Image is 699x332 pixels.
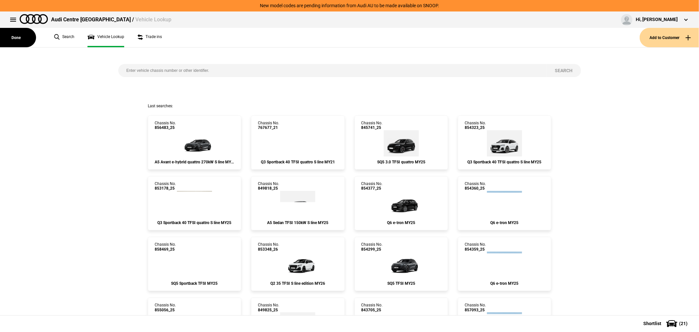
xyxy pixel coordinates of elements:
[87,28,124,47] a: Vehicle Lookup
[278,252,318,278] img: Audi_GAGCKG_26LE_YM_2Y2Y_WA9_3FB_6XK_C8R_WA2_4E7_4L6_PAI_4ZP_(Nadin:_3FB_4E7_4L6_4ZP_6XK_C52_C8R_...
[465,242,486,252] div: Chassis No.
[361,308,383,312] span: 843705_25
[258,125,279,130] span: 767677_21
[177,191,212,217] img: Audi_F3NC6Y_25_EI_2Y2Y_PXC_WC7_6FJ_2JD_(Nadin:_2JD_6FJ_C62_PXC_WC7)_ext.png
[381,191,421,217] img: Audi_GFBA1A_25_FW_0E0E__(Nadin:_C06)_ext.png
[135,16,171,23] span: Vehicle Lookup
[465,220,544,225] div: Q6 e-tron MY25
[465,181,486,191] div: Chassis No.
[148,104,173,108] span: Last searches:
[465,281,544,286] div: Q6 e-tron MY25
[465,125,486,130] span: 854323_25
[361,281,441,286] div: SQ5 TFSI MY25
[155,160,234,164] div: A5 Avant e-hybrid quattro 270kW S line MY25
[155,303,176,312] div: Chassis No.
[361,125,383,130] span: 845741_25
[155,308,176,312] span: 855056_25
[258,181,279,191] div: Chassis No.
[465,247,486,252] span: 854359_25
[258,303,279,312] div: Chassis No.
[381,252,421,278] img: Audi_GUBS5Y_25S_GX_6Y6Y_PAH_WA2_6FQ_PQ7_PYH_PWO_53D_(Nadin:_53D_6FQ_C59_PAH_PQ7_PWO_PYH_S9S_WA2)_...
[175,130,214,156] img: Audi_FU5A2Y_25_GX_6Y6Y_WA9_9VS_PYH_3FP_(Nadin:_3FP_9VS_C92_PYH_SN8_WA9)_ext.png
[384,130,419,156] img: Audi_FYGS4A_25_EI_0E0E_4ZP_45I_6FJ_3S2_(Nadin:_3S2_45I_4ZP_6FJ_C52)_ext.png
[155,220,234,225] div: Q3 Sportback 40 TFSI quattro S line MY25
[258,308,279,312] span: 849825_25
[51,16,171,23] div: Audi Centre [GEOGRAPHIC_DATA] /
[547,64,581,77] button: Search
[258,186,279,191] span: 849818_25
[361,121,383,130] div: Chassis No.
[636,16,678,23] div: Hi, [PERSON_NAME]
[633,315,699,332] button: Shortlist(21)
[640,28,699,47] button: Add to Customer
[155,242,176,252] div: Chassis No.
[465,186,486,191] span: 854360_25
[361,181,383,191] div: Chassis No.
[361,220,441,225] div: Q6 e-tron MY25
[361,247,383,252] span: 854299_25
[465,303,486,312] div: Chassis No.
[258,121,279,130] div: Chassis No.
[280,191,315,217] img: Audi_FU2AZG_25_FW_6Y6Y_PAH_WA7_U43_(Nadin:_C85_PAH_SN8_U43_WA7)_ext.png
[155,281,234,286] div: SQ5 Sportback TFSI MY25
[20,14,48,24] img: audi.png
[118,64,547,77] input: Enter vehicle chassis number or other identifier.
[258,160,338,164] div: Q3 Sportback 40 TFSI quattro S line MY21
[487,191,522,217] img: Audi_GFBA1A_25_FW_G5G5__(Nadin:_C06)_ext.png
[361,160,441,164] div: SQ5 3.0 TFSI quattro MY25
[54,28,74,47] a: Search
[487,252,522,278] img: Audi_GFBA1A_25_FW_G5G5__(Nadin:_C06)_ext.png
[465,308,486,312] span: 857093_25
[465,160,544,164] div: Q3 Sportback 40 TFSI quattro S line MY25
[258,242,279,252] div: Chassis No.
[361,186,383,191] span: 854377_25
[258,220,338,225] div: A5 Sedan TFSI 150kW S line MY25
[155,125,176,130] span: 856483_25
[155,181,176,191] div: Chassis No.
[258,247,279,252] span: 853348_26
[361,242,383,252] div: Chassis No.
[465,121,486,130] div: Chassis No.
[643,321,661,326] span: Shortlist
[487,130,522,156] img: Audi_F3NC6Y_25_EI_2Y2Y_PXC_WC7_6FJ_52Z_2JD_(Nadin:_2JD_52Z_6FJ_C62_PXC_WC7)_ext.png
[258,281,338,286] div: Q2 35 TFSI S line edition MY26
[155,186,176,191] span: 853178_25
[679,321,688,326] span: ( 21 )
[361,303,383,312] div: Chassis No.
[155,121,176,130] div: Chassis No.
[137,28,162,47] a: Trade ins
[155,247,176,252] span: 858469_25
